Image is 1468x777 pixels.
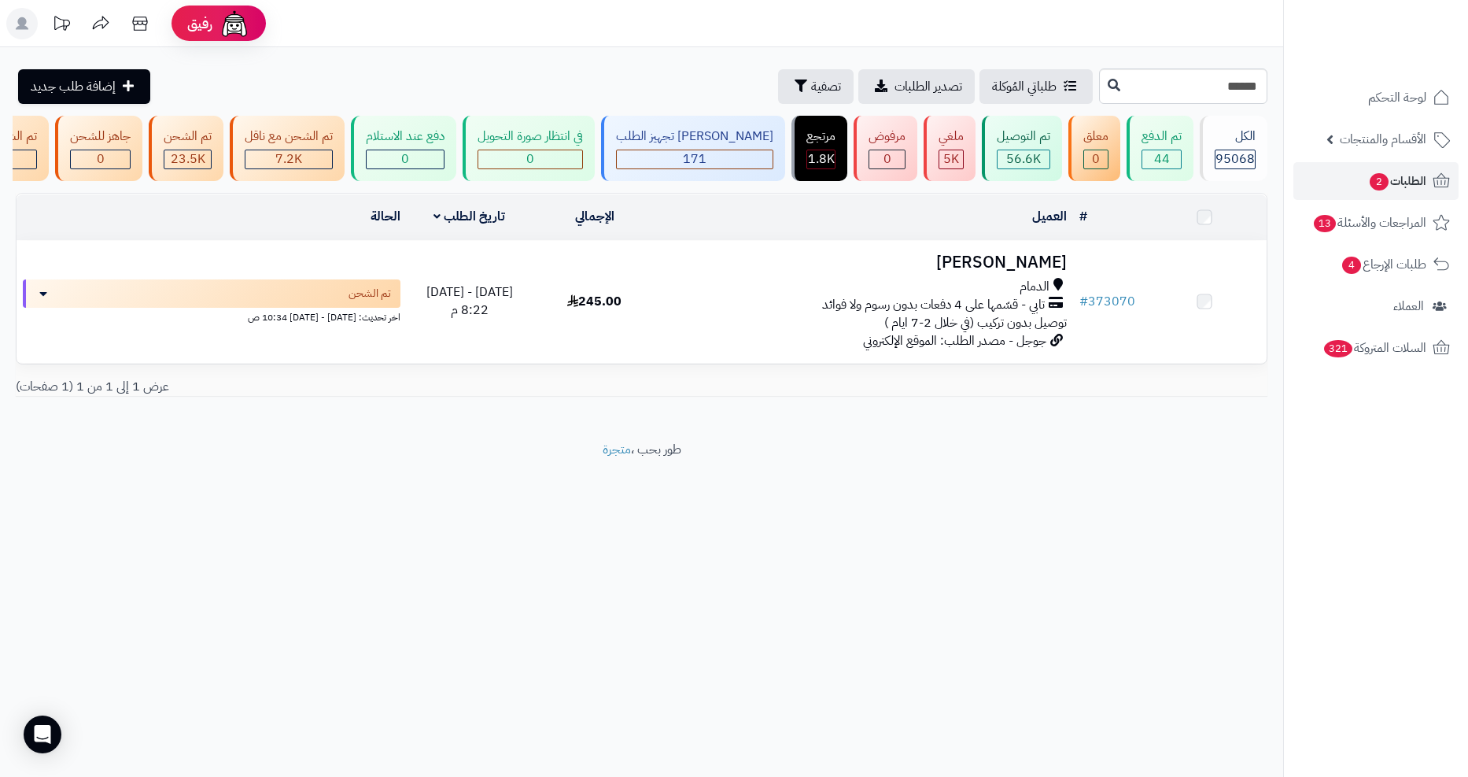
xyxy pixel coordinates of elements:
span: 5K [943,150,959,168]
a: متجرة [603,440,631,459]
a: تصدير الطلبات [858,69,975,104]
div: تم الشحن [164,128,212,146]
a: تم الدفع 44 [1123,116,1197,181]
span: رفيق [187,14,212,33]
a: طلبات الإرجاع4 [1293,246,1459,283]
span: جوجل - مصدر الطلب: الموقع الإلكتروني [863,331,1046,350]
a: معلق 0 [1065,116,1123,181]
div: مرتجع [806,128,835,146]
a: تم التوصيل 56.6K [979,116,1065,181]
span: طلبات الإرجاع [1341,253,1426,276]
a: # [1079,207,1087,226]
div: الكل [1215,128,1256,146]
a: الطلبات2 [1293,162,1459,200]
a: دفع عند الاستلام 0 [348,116,459,181]
a: الحالة [371,207,400,226]
span: الطلبات [1368,170,1426,192]
span: الدمام [1020,278,1049,296]
span: إضافة طلب جديد [31,77,116,96]
a: #373070 [1079,292,1135,311]
a: العميل [1032,207,1067,226]
div: 7223 [245,150,332,168]
span: [DATE] - [DATE] 8:22 م [426,283,513,320]
span: المراجعات والأسئلة [1312,212,1426,234]
span: طلباتي المُوكلة [992,77,1057,96]
span: 44 [1154,150,1170,168]
a: السلات المتروكة321 [1293,329,1459,367]
div: [PERSON_NAME] تجهيز الطلب [616,128,773,146]
div: تم الشحن مع ناقل [245,128,333,146]
h3: [PERSON_NAME] [663,253,1067,272]
a: تحديثات المنصة [42,8,81,43]
div: 171 [617,150,773,168]
a: في انتظار صورة التحويل 0 [459,116,598,181]
a: جاهز للشحن 0 [52,116,146,181]
a: تم الشحن 23.5K [146,116,227,181]
span: لوحة التحكم [1368,87,1426,109]
a: تاريخ الطلب [433,207,505,226]
span: 0 [526,150,534,168]
div: 0 [1084,150,1108,168]
a: [PERSON_NAME] تجهيز الطلب 171 [598,116,788,181]
a: ملغي 5K [920,116,979,181]
div: عرض 1 إلى 1 من 1 (1 صفحات) [4,378,642,396]
div: 0 [71,150,130,168]
span: تابي - قسّمها على 4 دفعات بدون رسوم ولا فوائد [822,296,1045,314]
span: 0 [97,150,105,168]
div: 4975 [939,150,963,168]
a: الإجمالي [575,207,614,226]
span: تم الشحن [349,286,391,302]
div: اخر تحديث: [DATE] - [DATE] 10:34 ص [23,308,400,324]
div: 56631 [998,150,1049,168]
span: السلات المتروكة [1322,337,1426,359]
a: لوحة التحكم [1293,79,1459,117]
div: 0 [869,150,905,168]
a: إضافة طلب جديد [18,69,150,104]
div: مرفوض [869,128,906,146]
span: 4 [1342,257,1361,274]
div: Open Intercom Messenger [24,716,61,753]
div: 23487 [164,150,211,168]
span: 23.5K [171,150,205,168]
div: 0 [478,150,582,168]
span: العملاء [1393,295,1424,317]
span: 321 [1324,340,1352,357]
div: ملغي [939,128,964,146]
span: 13 [1314,215,1336,232]
span: تصدير الطلبات [894,77,962,96]
span: 1.8K [808,150,835,168]
a: مرتجع 1.8K [788,116,850,181]
div: 1812 [807,150,835,168]
span: 7.2K [275,150,302,168]
span: الأقسام والمنتجات [1340,128,1426,150]
a: مرفوض 0 [850,116,920,181]
img: ai-face.png [219,8,250,39]
div: دفع عند الاستلام [366,128,444,146]
span: 0 [883,150,891,168]
span: 0 [401,150,409,168]
div: 44 [1142,150,1181,168]
span: 0 [1092,150,1100,168]
span: 245.00 [567,292,622,311]
a: العملاء [1293,287,1459,325]
a: طلباتي المُوكلة [979,69,1093,104]
span: توصيل بدون تركيب (في خلال 2-7 ايام ) [884,313,1067,332]
span: تصفية [811,77,841,96]
a: تم الشحن مع ناقل 7.2K [227,116,348,181]
span: 56.6K [1006,150,1041,168]
span: 95068 [1215,150,1255,168]
div: تم الدفع [1142,128,1182,146]
a: المراجعات والأسئلة13 [1293,204,1459,242]
div: تم التوصيل [997,128,1050,146]
div: معلق [1083,128,1108,146]
button: تصفية [778,69,854,104]
span: 2 [1370,173,1389,191]
span: # [1079,292,1088,311]
div: 0 [367,150,444,168]
div: جاهز للشحن [70,128,131,146]
div: في انتظار صورة التحويل [478,128,583,146]
span: 171 [683,150,706,168]
a: الكل95068 [1197,116,1271,181]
